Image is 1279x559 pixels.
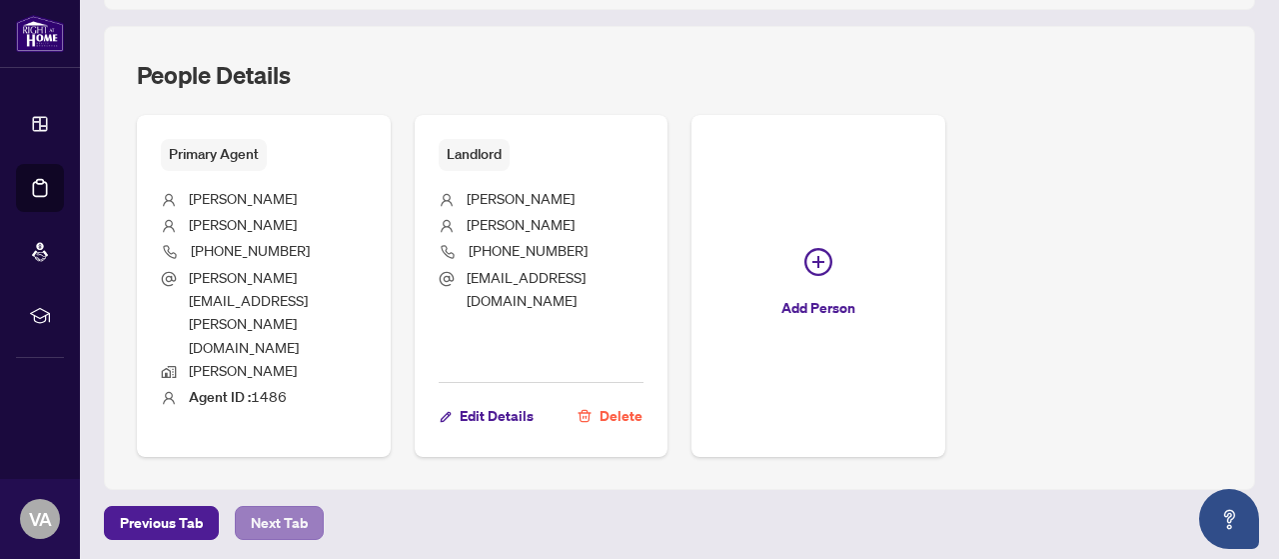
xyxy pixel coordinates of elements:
b: Agent ID : [189,388,251,406]
span: [PERSON_NAME] [189,189,297,207]
button: Next Tab [235,506,324,540]
span: [PHONE_NUMBER] [469,241,588,259]
span: [PERSON_NAME] [467,215,575,233]
span: VA [29,505,52,533]
span: [PERSON_NAME] [189,215,297,233]
button: Add Person [691,115,945,457]
img: logo [16,15,64,52]
button: Edit Details [439,399,535,433]
button: Delete [577,399,643,433]
span: [PERSON_NAME][EMAIL_ADDRESS][PERSON_NAME][DOMAIN_NAME] [189,268,308,356]
span: [PHONE_NUMBER] [191,241,310,259]
button: Open asap [1199,489,1259,549]
button: Previous Tab [104,506,219,540]
h2: People Details [137,59,291,91]
span: Edit Details [460,400,534,432]
span: Delete [600,400,642,432]
span: Landlord [439,139,510,170]
span: Primary Agent [161,139,267,170]
span: [EMAIL_ADDRESS][DOMAIN_NAME] [467,268,586,309]
span: 1486 [189,387,287,405]
span: Previous Tab [120,507,203,539]
span: Add Person [781,292,855,324]
span: [PERSON_NAME] [467,189,575,207]
span: Next Tab [251,507,308,539]
span: [PERSON_NAME] [189,361,297,379]
span: plus-circle [804,248,832,276]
